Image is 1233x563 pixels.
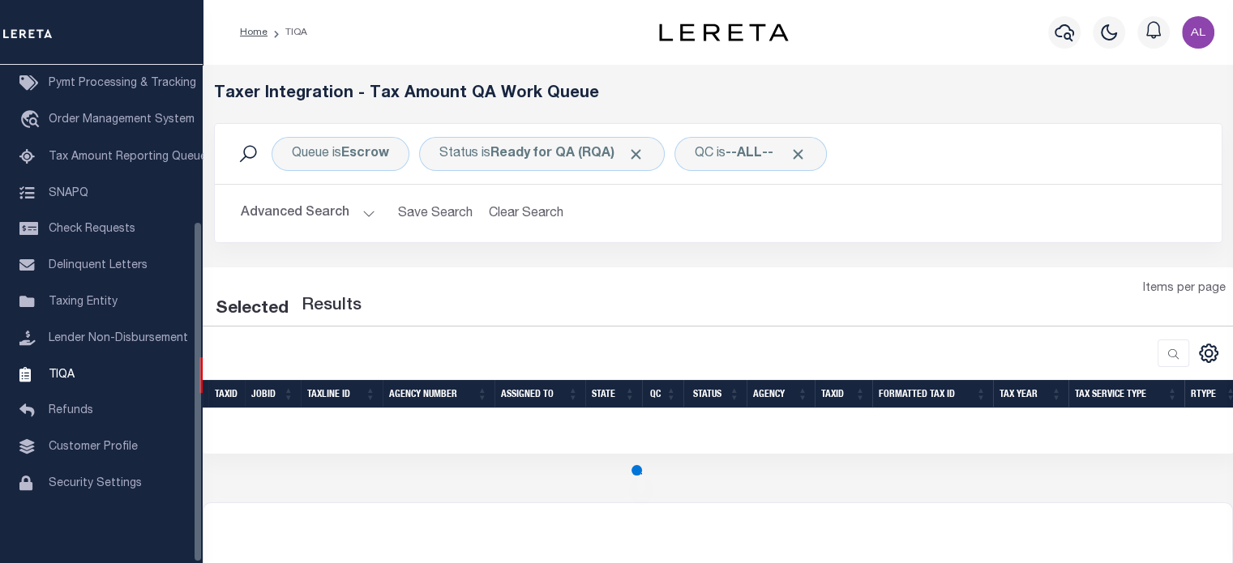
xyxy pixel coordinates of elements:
[49,441,138,453] span: Customer Profile
[1182,16,1214,49] img: svg+xml;base64,PHN2ZyB4bWxucz0iaHR0cDovL3d3dy53My5vcmcvMjAwMC9zdmciIHBvaW50ZXItZXZlbnRzPSJub25lIi...
[216,296,289,322] div: Selected
[49,478,142,489] span: Security Settings
[49,296,118,308] span: Taxing Entity
[341,147,389,160] b: Escrow
[1143,280,1226,298] span: Items per page
[993,380,1068,408] th: Tax Year
[482,198,571,229] button: Clear Search
[49,151,207,163] span: Tax Amount Reporting Queue
[241,198,375,229] button: Advanced Search
[726,147,773,160] b: --ALL--
[268,25,307,40] li: TIQA
[674,137,827,171] div: Click to Edit
[388,198,482,229] button: Save Search
[49,187,88,198] span: SNAPQ
[683,380,747,408] th: Status
[490,147,644,160] b: Ready for QA (RQA)
[790,146,807,163] span: Click to Remove
[49,333,188,344] span: Lender Non-Disbursement
[585,380,642,408] th: State
[49,114,195,126] span: Order Management System
[815,380,872,408] th: TaxID
[419,137,665,171] div: Click to Edit
[659,23,789,41] img: logo-dark.svg
[747,380,815,408] th: Agency
[49,405,93,416] span: Refunds
[240,28,268,37] a: Home
[208,380,245,408] th: TaxID
[49,78,196,89] span: Pymt Processing & Tracking
[302,293,362,319] label: Results
[214,84,1222,104] h5: Taxer Integration - Tax Amount QA Work Queue
[383,380,494,408] th: Agency Number
[627,146,644,163] span: Click to Remove
[301,380,383,408] th: TaxLine ID
[272,137,409,171] div: Click to Edit
[49,260,148,271] span: Delinquent Letters
[1068,380,1184,408] th: Tax Service Type
[49,369,75,380] span: TIQA
[245,380,301,408] th: JobID
[49,224,135,235] span: Check Requests
[642,380,683,408] th: QC
[494,380,585,408] th: Assigned To
[19,110,45,131] i: travel_explore
[872,380,993,408] th: Formatted Tax ID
